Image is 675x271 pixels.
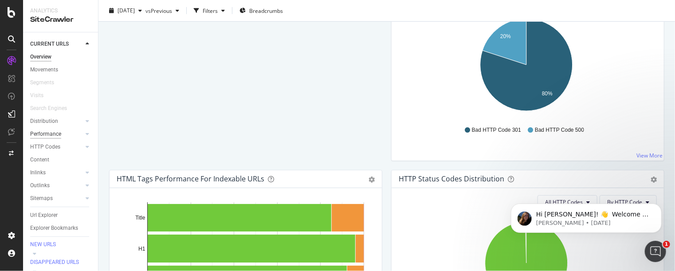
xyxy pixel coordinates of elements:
a: Segments [30,78,63,87]
text: 20% [500,33,511,39]
a: Movements [30,65,92,75]
div: Visits [30,91,43,100]
button: Breadcrumbs [236,4,286,18]
div: Filters [203,7,218,14]
a: View More [636,152,663,159]
a: Url Explorer [30,211,92,220]
a: Overview [30,52,92,62]
a: Content [30,155,92,165]
div: Explorer Bookmarks [30,224,78,233]
a: Inlinks [30,168,83,177]
span: Bad HTTP Code 301 [472,126,521,134]
text: H1 [138,246,145,252]
div: Sitemaps [30,194,53,203]
text: Title [135,215,145,221]
button: Previous [151,4,183,18]
a: Visits [30,91,52,100]
div: HTTP Status Codes Distribution [399,174,504,183]
div: Movements [30,65,58,75]
span: 1 [663,241,670,248]
text: 80% [542,90,553,97]
span: 2025 Oct. 15th [118,7,135,14]
div: Search Engines [30,104,67,113]
p: Message from Laura, sent 1d ago [39,34,153,42]
div: CURRENT URLS [30,39,69,49]
button: Filters [190,4,228,18]
a: Explorer Bookmarks [30,224,92,233]
div: Analytics [30,7,91,15]
iframe: Intercom notifications message [498,185,675,247]
div: Inlinks [30,168,46,177]
div: NEW URLS [30,241,56,248]
button: [DATE] [106,4,145,18]
span: Hi [PERSON_NAME]! 👋 Welcome to Botify chat support! Have a question? Reply to this message and ou... [39,26,153,77]
div: DISAPPEARED URLS [30,259,79,266]
div: HTTP Codes [30,142,60,152]
a: DISAPPEARED URLS [30,258,92,267]
div: Performance [30,130,61,139]
a: Sitemaps [30,194,83,203]
a: Performance [30,130,83,139]
span: Bad HTTP Code 500 [535,126,584,134]
a: Search Engines [30,104,76,113]
a: Outlinks [30,181,83,190]
span: Previous [151,7,172,14]
div: Content [30,155,49,165]
div: SiteCrawler [30,15,91,25]
div: Url Explorer [30,211,58,220]
svg: A chart. [399,15,654,118]
span: vs [145,7,151,14]
div: Distribution [30,117,58,126]
span: Breadcrumbs [249,7,283,14]
div: gear [651,177,657,183]
iframe: Intercom live chat [645,241,666,262]
div: Overview [30,52,51,62]
a: CURRENT URLS [30,39,83,49]
a: HTTP Codes [30,142,83,152]
a: NEW URLS [30,240,92,249]
div: gear [369,177,375,183]
a: Distribution [30,117,83,126]
div: Outlinks [30,181,50,190]
div: HTML Tags Performance for Indexable URLs [117,174,264,183]
div: Segments [30,78,54,87]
